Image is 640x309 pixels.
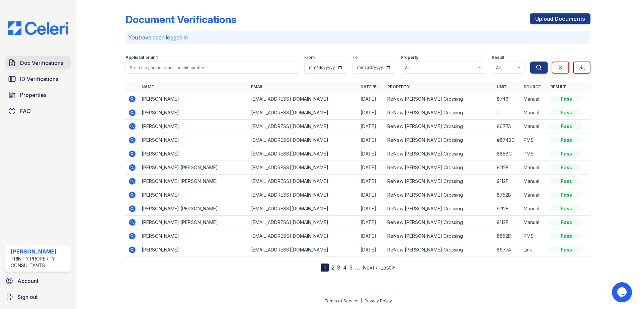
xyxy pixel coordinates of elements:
span: FAQ [20,107,31,115]
a: 5 [349,264,352,271]
td: [EMAIL_ADDRESS][DOMAIN_NAME] [248,188,358,202]
label: Property [401,55,418,60]
div: Pass [550,219,582,226]
div: 1 [321,264,329,272]
div: Pass [550,96,582,102]
td: [PERSON_NAME] [139,120,248,133]
td: [DATE] [358,202,385,216]
label: To [352,55,358,60]
a: Account [3,274,73,288]
td: [EMAIL_ADDRESS][DOMAIN_NAME] [248,133,358,147]
td: [EMAIL_ADDRESS][DOMAIN_NAME] [248,147,358,161]
a: Name [142,84,154,89]
td: Manual [521,216,548,229]
a: Terms of Service [324,298,358,303]
td: Manual [521,92,548,106]
td: ReNew [PERSON_NAME] Crossing [385,147,494,161]
a: 4 [343,264,347,271]
td: PMS [521,229,548,243]
td: [EMAIL_ADDRESS][DOMAIN_NAME] [248,229,358,243]
div: Pass [550,123,582,130]
a: Unit [497,84,507,89]
img: CE_Logo_Blue-a8612792a0a2168367f1c8372b55b34899dd931a85d93a1a3d3e32e68fde9ad4.png [3,21,73,35]
td: PMS [521,147,548,161]
td: 8746F [494,92,521,106]
td: [DATE] [358,175,385,188]
td: ReNew [PERSON_NAME] Crossing [385,243,494,257]
td: [EMAIL_ADDRESS][DOMAIN_NAME] [248,92,358,106]
td: Manual [521,106,548,120]
td: ReNew [PERSON_NAME] Crossing [385,229,494,243]
a: Upload Documents [530,13,590,24]
td: ReNew [PERSON_NAME] Crossing [385,120,494,133]
td: [PERSON_NAME] [PERSON_NAME] [139,161,248,175]
td: [DATE] [358,106,385,120]
td: Link [521,243,548,257]
a: Sign out [3,290,73,304]
td: 9112F [494,161,521,175]
td: [EMAIL_ADDRESS][DOMAIN_NAME] [248,202,358,216]
td: Manual [521,202,548,216]
td: [DATE] [358,120,385,133]
td: [EMAIL_ADDRESS][DOMAIN_NAME] [248,106,358,120]
td: ReNew [PERSON_NAME] Crossing [385,175,494,188]
td: [PERSON_NAME] [139,229,248,243]
td: 9112F [494,202,521,216]
a: Email [251,84,263,89]
td: Manual [521,161,548,175]
td: Manual [521,175,548,188]
td: 1 [494,106,521,120]
td: [PERSON_NAME] [139,92,248,106]
td: ReNew [PERSON_NAME] Crossing [385,133,494,147]
div: Pass [550,178,582,185]
td: Manual [521,188,548,202]
td: [EMAIL_ADDRESS][DOMAIN_NAME] [248,216,358,229]
div: Pass [550,109,582,116]
td: 9112F [494,175,521,188]
td: [DATE] [358,216,385,229]
a: Properties [5,88,71,102]
td: Manual [521,120,548,133]
label: Applicant or unit [126,55,158,60]
div: Pass [550,164,582,171]
a: Doc Verifications [5,56,71,70]
div: Pass [550,233,582,239]
td: [DATE] [358,92,385,106]
span: Doc Verifications [20,59,63,67]
td: 9112F [494,216,521,229]
td: [EMAIL_ADDRESS][DOMAIN_NAME] [248,243,358,257]
div: Pass [550,137,582,143]
td: [PERSON_NAME] [139,106,248,120]
td: [EMAIL_ADDRESS][DOMAIN_NAME] [248,120,358,133]
td: [DATE] [358,161,385,175]
td: [PERSON_NAME] [139,243,248,257]
div: [PERSON_NAME] [11,247,68,255]
div: Document Verifications [126,13,236,25]
td: ReNew [PERSON_NAME] Crossing [385,106,494,120]
a: Result [550,84,566,89]
input: Search by name, email, or unit number [126,62,299,74]
div: | [361,298,362,303]
td: 8858C [494,147,521,161]
td: ReNew [PERSON_NAME] Crossing [385,92,494,106]
span: Sign out [17,293,38,301]
td: ReNew [PERSON_NAME] Crossing [385,202,494,216]
span: Properties [20,91,47,99]
td: [DATE] [358,229,385,243]
td: [DATE] [358,133,385,147]
p: You have been logged in [128,33,588,41]
span: … [355,264,360,272]
div: Pass [550,150,582,157]
span: ID Verifications [20,75,58,83]
td: ReNew [PERSON_NAME] Crossing [385,161,494,175]
td: [DATE] [358,243,385,257]
td: [DATE] [358,188,385,202]
label: From [304,55,315,60]
label: Result [492,55,504,60]
td: 8677A [494,243,521,257]
a: Property [387,84,410,89]
td: [PERSON_NAME] [PERSON_NAME] [139,216,248,229]
td: ReNew [PERSON_NAME] Crossing [385,216,494,229]
a: 3 [337,264,340,271]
